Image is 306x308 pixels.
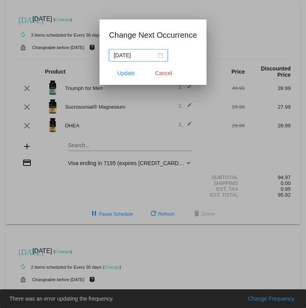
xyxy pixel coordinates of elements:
[146,66,181,80] button: Close dialog
[117,70,135,76] span: Update
[114,51,156,60] input: Select date
[109,29,197,41] h1: Change Next Occurrence
[109,66,143,80] button: Update
[155,70,172,76] span: Cancel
